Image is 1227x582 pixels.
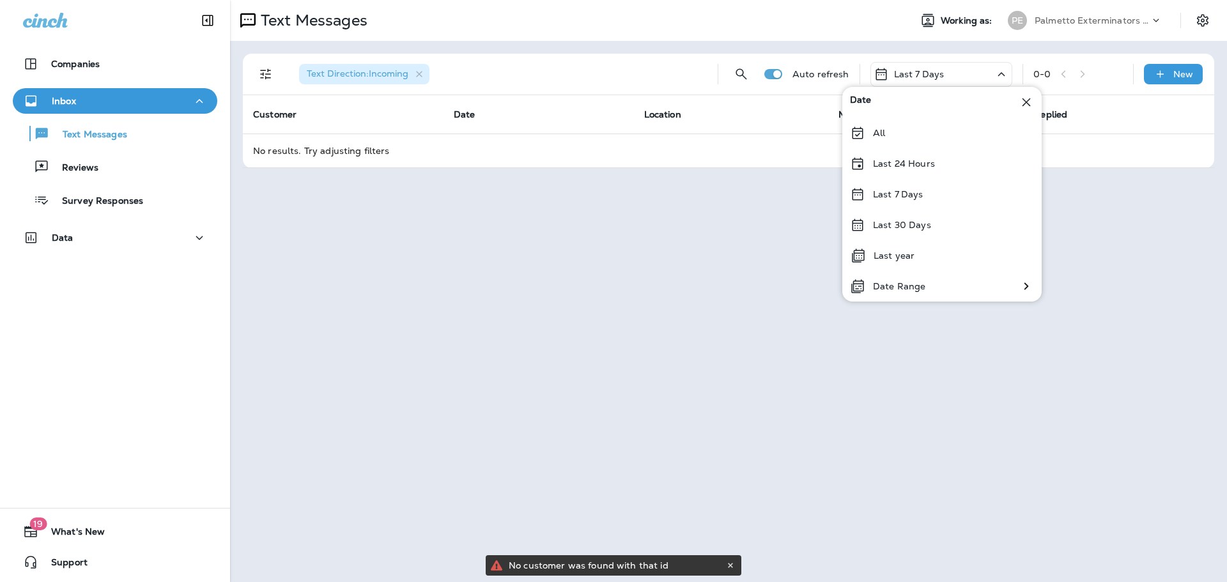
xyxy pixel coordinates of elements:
p: Last year [874,250,914,261]
p: Text Messages [50,129,127,141]
div: No customer was found with that id [509,555,723,576]
p: Text Messages [256,11,367,30]
span: What's New [38,526,105,542]
button: Survey Responses [13,187,217,213]
button: Search Messages [729,61,754,87]
span: Working as: [941,15,995,26]
p: Reviews [49,162,98,174]
div: Text Direction:Incoming [299,64,429,84]
p: Last 7 Days [873,189,923,199]
span: Date [850,95,872,110]
p: New [1173,69,1193,79]
span: Text Direction : Incoming [307,68,408,79]
div: 0 - 0 [1033,69,1051,79]
td: No results. Try adjusting filters [243,134,1214,167]
p: Last 7 Days [894,69,945,79]
button: Inbox [13,88,217,114]
span: Support [38,557,88,572]
button: Text Messages [13,120,217,147]
span: Message [838,109,877,120]
div: PE [1008,11,1027,30]
span: 19 [29,517,47,530]
p: Survey Responses [49,195,143,208]
button: Reviews [13,153,217,180]
p: Date Range [873,281,925,291]
p: Last 30 Days [873,220,931,230]
span: Location [644,109,681,120]
p: Palmetto Exterminators LLC [1035,15,1150,26]
button: Companies [13,51,217,77]
button: Data [13,225,217,250]
span: Replied [1034,109,1067,120]
p: Companies [51,59,100,69]
button: Settings [1191,9,1214,32]
p: Auto refresh [792,69,849,79]
span: Customer [253,109,297,120]
button: Collapse Sidebar [190,8,226,33]
button: 19What's New [13,519,217,544]
p: Data [52,233,73,243]
p: Inbox [52,96,76,106]
p: All [873,128,885,138]
span: Date [454,109,475,120]
button: Support [13,549,217,575]
button: Filters [253,61,279,87]
p: Last 24 Hours [873,158,935,169]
